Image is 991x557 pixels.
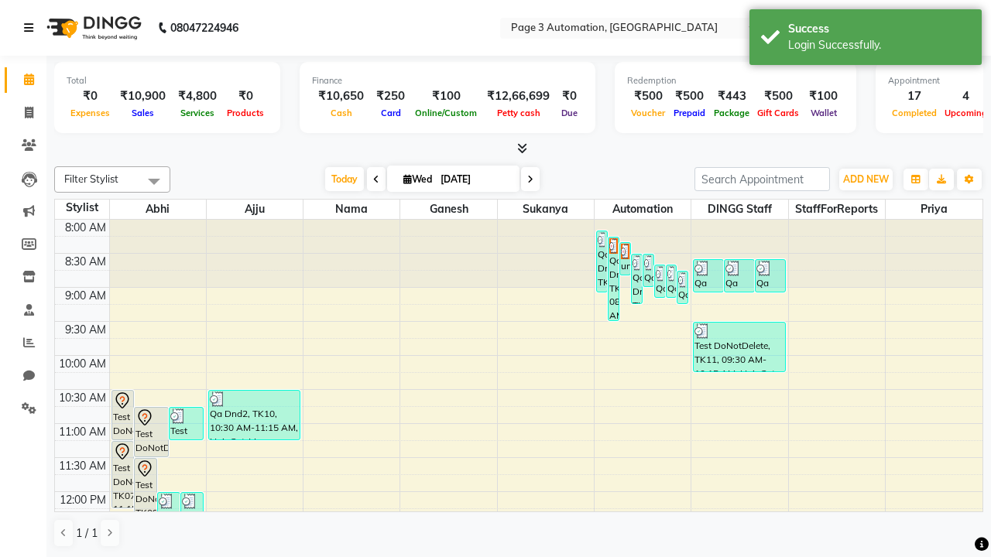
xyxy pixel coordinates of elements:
div: Total [67,74,268,87]
div: ₹12,66,699 [481,87,556,105]
div: ₹0 [223,87,268,105]
div: 9:00 AM [62,288,109,304]
span: Nama [303,200,399,219]
div: Qa Dnd2, TK18, 08:30 AM-09:00 AM, Hair cut Below 12 years (Boy) [643,255,653,286]
div: ₹100 [411,87,481,105]
span: Filter Stylist [64,173,118,185]
span: Completed [888,108,941,118]
div: 10:30 AM [56,390,109,406]
div: Test DoNotDelete, TK09, 11:30 AM-12:30 PM, Hair Cut-Women [135,459,156,525]
span: Due [557,108,581,118]
div: Qa Dnd2, TK17, 08:15 AM-09:30 AM, Hair Cut By Expert-Men,Hair Cut-Men [609,237,619,320]
div: Test DoNotDelete, TK12, 10:45 AM-11:15 AM, Hair Cut By Expert-Men [170,408,203,439]
span: Package [710,108,753,118]
div: ₹4,800 [172,87,223,105]
img: logo [39,6,146,50]
span: Ganesh [400,200,496,219]
div: Test DoNotDelete, TK06, 10:30 AM-11:15 AM, Hair Cut-Men [112,391,134,439]
span: Sukanya [498,200,594,219]
div: ₹250 [370,87,411,105]
span: Automation [595,200,691,219]
div: 12:00 PM [57,492,109,508]
span: Today [325,167,364,191]
div: Qa Dnd2, TK26, 08:30 AM-09:15 AM, Hair Cut-Men [632,255,642,303]
div: 4 [941,87,991,105]
div: ₹0 [556,87,583,105]
div: 8:00 AM [62,220,109,236]
div: Qa Dnd2, TK19, 08:35 AM-09:05 AM, Hair Cut By Expert-Men [694,260,723,292]
div: Finance [312,74,583,87]
div: ₹10,650 [312,87,370,105]
div: Qa Dnd2, TK23, 08:40 AM-09:10 AM, Hair Cut By Expert-Men [655,265,665,297]
div: Qa Dnd2, TK25, 08:45 AM-09:15 AM, Hair Cut By Expert-Men [677,272,688,303]
span: Cash [327,108,356,118]
span: Wallet [807,108,841,118]
span: Priya [886,200,982,219]
div: Success [788,21,970,37]
span: ADD NEW [843,173,889,185]
div: 10:00 AM [56,356,109,372]
span: Products [223,108,268,118]
div: undefined, TK16, 08:20 AM-08:50 AM, Hair cut Below 12 years (Boy) [620,243,630,275]
input: 2025-09-03 [436,168,513,191]
span: Sales [128,108,158,118]
span: Card [377,108,405,118]
div: Qa Dnd2, TK20, 08:35 AM-09:05 AM, Hair Cut By Expert-Men [725,260,754,292]
button: ADD NEW [839,169,893,190]
div: ₹500 [753,87,803,105]
span: Abhi [110,200,206,219]
span: Online/Custom [411,108,481,118]
span: Wed [399,173,436,185]
div: ₹500 [627,87,669,105]
b: 08047224946 [170,6,238,50]
div: Qa Dnd2, TK22, 08:10 AM-09:05 AM, Special Hair Wash- Men [597,231,607,292]
span: StaffForReports [789,200,885,219]
span: Upcoming [941,108,991,118]
div: Qa Dnd2, TK24, 08:40 AM-09:10 AM, Hair Cut By Expert-Men [667,265,677,297]
div: 11:30 AM [56,458,109,474]
div: Redemption [627,74,844,87]
div: ₹0 [67,87,114,105]
input: Search Appointment [694,167,830,191]
span: Gift Cards [753,108,803,118]
div: Qa Dnd2, TK21, 08:35 AM-09:05 AM, Hair cut Below 12 years (Boy) [756,260,785,292]
span: Voucher [627,108,669,118]
span: Services [177,108,218,118]
div: Test DoNotDelete, TK11, 09:30 AM-10:15 AM, Hair Cut-Men [694,323,784,371]
div: ₹100 [803,87,844,105]
div: ₹443 [710,87,753,105]
div: Login Successfully. [788,37,970,53]
span: Prepaid [670,108,709,118]
div: ₹500 [669,87,710,105]
div: ₹10,900 [114,87,172,105]
div: Stylist [55,200,109,216]
div: Test DoNotDelete, TK07, 11:15 AM-12:15 PM, Hair Cut-Women [112,442,134,507]
span: Expenses [67,108,114,118]
span: 1 / 1 [76,525,98,542]
span: Ajju [207,200,303,219]
div: 11:00 AM [56,424,109,440]
div: 17 [888,87,941,105]
span: Petty cash [493,108,544,118]
div: 9:30 AM [62,322,109,338]
div: 8:30 AM [62,254,109,270]
div: Qa Dnd2, TK10, 10:30 AM-11:15 AM, Hair Cut-Men [209,391,300,439]
div: Test DoNotDelete, TK14, 12:00 PM-12:45 PM, Hair Cut-Men [181,493,203,542]
div: Test DoNotDelete, TK08, 10:45 AM-11:30 AM, Hair Cut-Men [135,408,168,456]
span: DINGG Staff [691,200,787,219]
